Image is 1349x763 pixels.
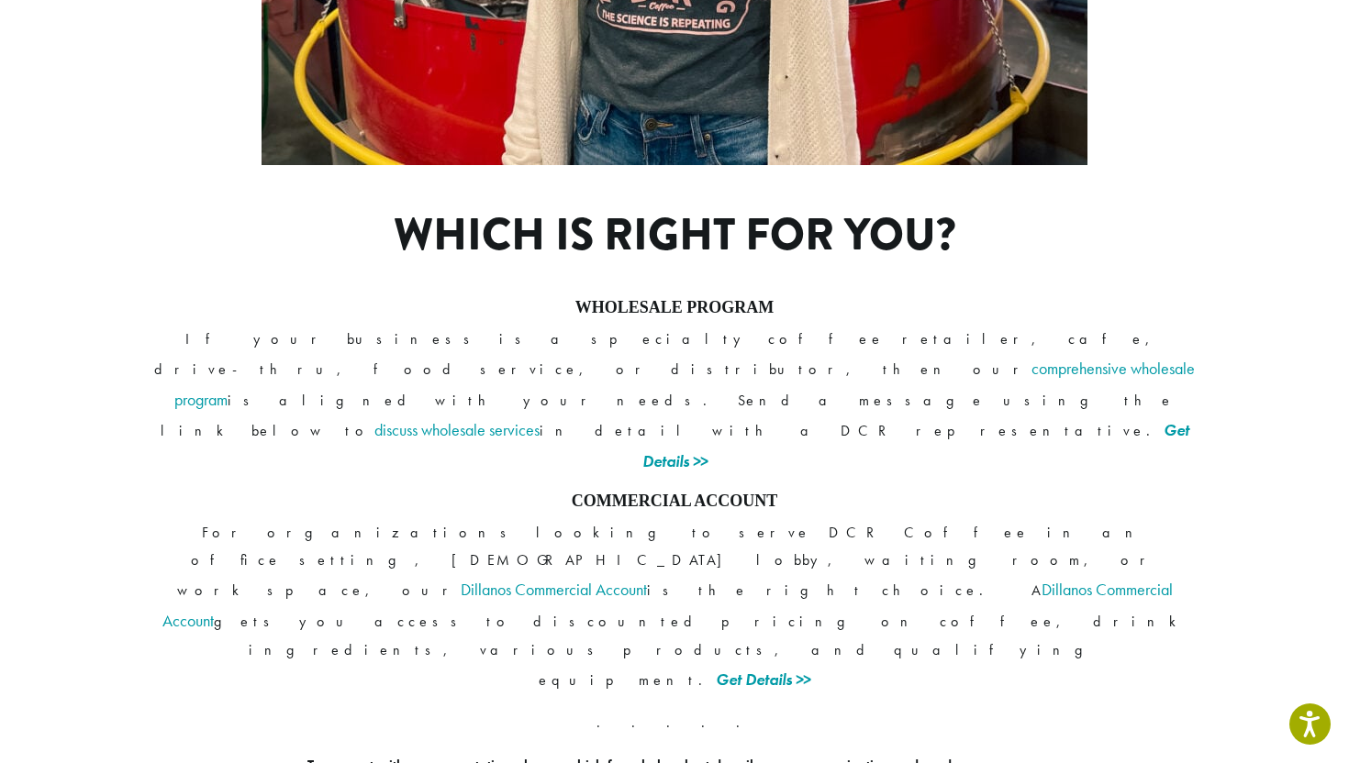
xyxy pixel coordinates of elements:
[461,579,647,600] a: Dillanos Commercial Account
[151,709,1198,736] p: . . . . .
[151,326,1198,477] p: If your business is a specialty coffee retailer, cafe, drive-thru, food service, or distributor, ...
[151,492,1198,512] h4: COMMERCIAL ACCOUNT
[151,298,1198,318] h4: WHOLESALE PROGRAM
[374,419,540,440] a: discuss wholesale services
[642,419,1189,471] a: Get Details >>
[174,358,1195,410] a: comprehensive wholesale program
[151,519,1198,695] p: For organizations looking to serve DCR Coffee in an office setting, [DEMOGRAPHIC_DATA] lobby, wai...
[162,579,1173,631] a: Dillanos Commercial Account
[283,209,1067,262] h1: Which is right for you?
[716,669,810,690] a: Get Details >>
